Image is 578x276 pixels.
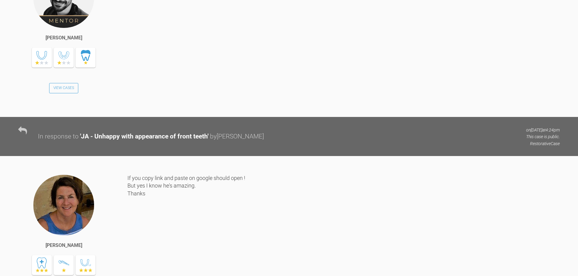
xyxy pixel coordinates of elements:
[49,83,78,93] a: View Cases
[210,131,264,142] div: by [PERSON_NAME]
[33,174,95,236] img: Margaret De Verteuil
[526,140,560,147] p: Restorative Case
[46,34,82,42] div: [PERSON_NAME]
[80,131,208,142] div: ' JA - Unhappy with appearance of front teeth '
[526,133,560,140] p: This case is public.
[38,131,79,142] div: In response to
[46,241,82,249] div: [PERSON_NAME]
[526,127,560,133] p: on [DATE] at 4:24pm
